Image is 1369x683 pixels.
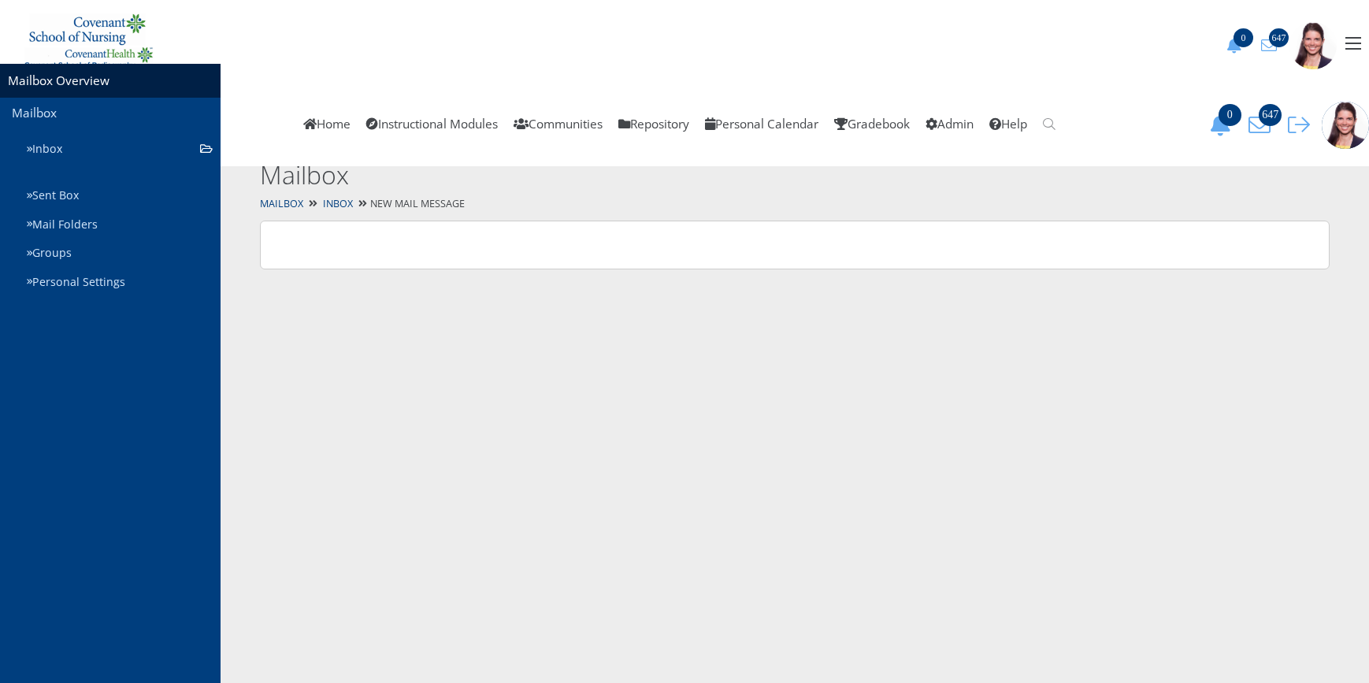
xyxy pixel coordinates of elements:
a: Personal Calendar [697,84,826,166]
a: Gradebook [826,84,918,166]
img: 1943_125_125.jpg [1322,102,1369,149]
a: Admin [918,84,981,166]
a: Communities [506,84,610,166]
img: 1943_125_125.jpg [1289,22,1337,69]
a: Sent Box [20,181,221,210]
a: Groups [20,239,221,268]
a: 647 [1243,116,1282,132]
a: Mail Folders [20,210,221,239]
a: Personal Settings [20,267,221,296]
span: 647 [1259,104,1282,126]
h2: Mailbox [260,158,1092,193]
span: 647 [1269,28,1289,47]
span: 0 [1219,104,1241,126]
a: Repository [610,84,697,166]
a: Mailbox [260,197,303,210]
button: 0 [1204,113,1243,136]
a: Inbox [20,135,221,164]
a: Mailbox Overview [8,72,109,89]
a: 647 [1255,28,1289,51]
a: 0 [1204,116,1243,132]
div: New Mail Message [221,193,1369,216]
a: Inbox [323,197,353,210]
button: 647 [1243,113,1282,136]
a: Help [981,84,1035,166]
span: 0 [1234,28,1253,47]
a: Home [295,84,358,166]
button: 0 [1220,38,1255,54]
a: Instructional Modules [358,84,506,166]
button: 647 [1255,38,1289,54]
